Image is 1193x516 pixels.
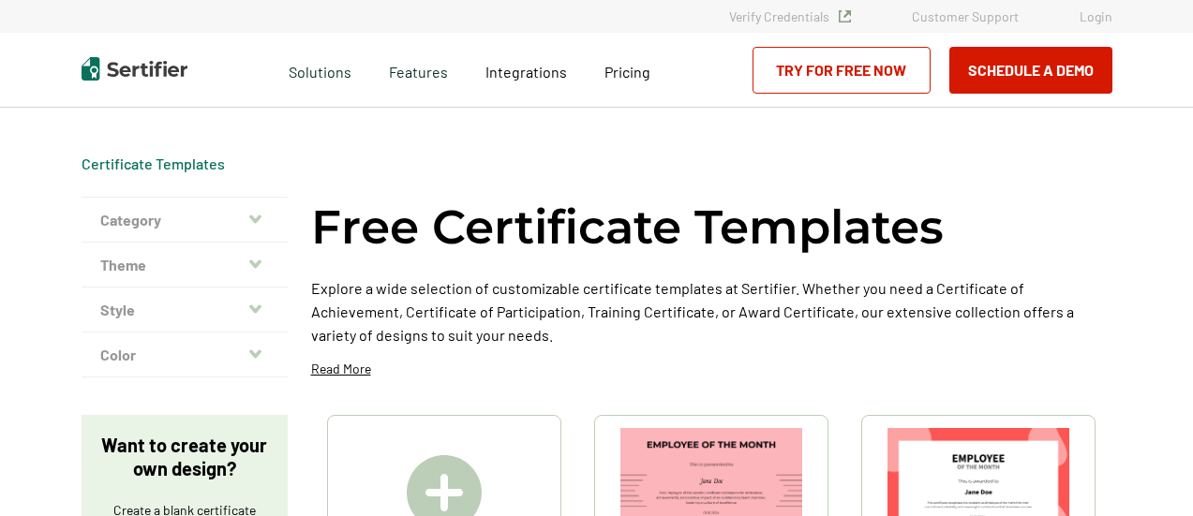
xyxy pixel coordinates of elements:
button: Theme [82,243,288,287]
a: Pricing [604,58,650,81]
span: Pricing [604,63,650,81]
a: Verify Credentials [729,8,851,24]
button: Category [82,198,288,243]
a: Customer Support [912,8,1019,24]
a: Login [1080,8,1112,24]
img: Sertifier | Digital Credentialing Platform [82,57,187,81]
a: Try for Free Now [753,47,931,94]
p: Explore a wide selection of customizable certificate templates at Sertifier. Whether you need a C... [311,276,1112,346]
p: Read More [311,360,371,378]
p: Want to create your own design? [100,434,269,480]
a: Integrations [485,58,567,81]
img: Verified [839,10,851,22]
span: Solutions [289,58,351,81]
a: Certificate Templates [82,155,225,172]
span: Features [389,58,448,81]
button: Color [82,332,288,377]
span: Integrations [485,63,567,81]
span: Certificate Templates [82,155,225,173]
button: Style [82,287,288,332]
div: Breadcrumb [82,155,225,173]
h1: Free Certificate Templates [311,197,944,258]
